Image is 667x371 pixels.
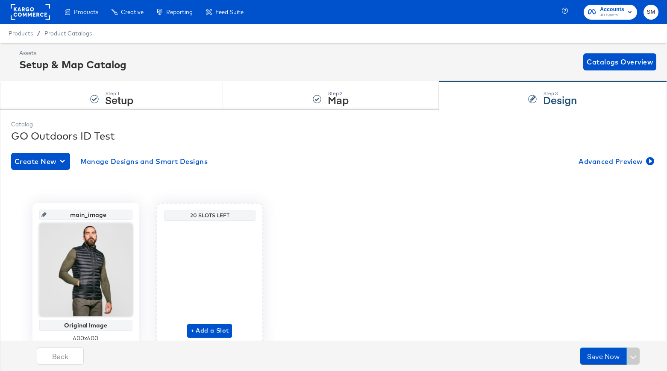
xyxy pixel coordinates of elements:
[587,56,653,68] span: Catalogs Overview
[187,324,232,338] button: + Add a Slot
[543,91,577,96] div: Step: 3
[77,153,212,170] button: Manage Designs and Smart Designs
[74,9,98,15] span: Products
[580,348,627,365] button: Save Now
[583,53,656,70] button: Catalogs Overview
[215,9,244,15] span: Feed Suite
[41,322,130,329] div: Original Image
[80,155,208,167] span: Manage Designs and Smart Designs
[600,12,624,19] span: JD Sports
[166,9,193,15] span: Reporting
[33,30,44,37] span: /
[11,129,656,143] div: GO Outdoors ID Test
[11,120,656,129] div: Catalog
[647,7,655,17] span: SM
[584,5,637,20] button: AccountsJD Sports
[191,325,229,336] span: + Add a Slot
[44,30,92,37] a: Product Catalogs
[105,91,133,96] div: Step: 1
[166,212,253,219] div: 20 Slots Left
[121,9,144,15] span: Creative
[643,5,658,20] button: SM
[328,93,349,107] strong: Map
[105,93,133,107] strong: Setup
[37,348,84,365] button: Back
[19,57,126,72] div: Setup & Map Catalog
[11,153,70,170] button: Create New
[600,5,624,14] span: Accounts
[19,49,126,57] div: Assets
[9,30,33,37] span: Products
[579,155,652,167] span: Advanced Preview
[575,153,656,170] button: Advanced Preview
[328,91,349,96] div: Step: 2
[15,155,67,167] span: Create New
[543,93,577,107] strong: Design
